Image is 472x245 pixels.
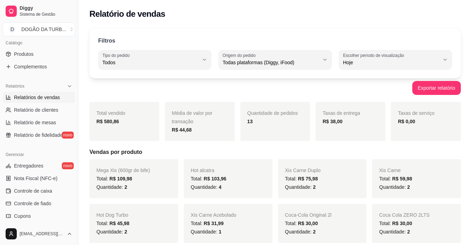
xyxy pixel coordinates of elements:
[3,129,75,141] a: Relatório de fidelidadenovo
[3,173,75,184] a: Nota Fiscal (NFC-e)
[223,59,319,66] span: Todas plataformas (Diggy, iFood)
[3,49,75,60] a: Produtos
[191,221,224,226] span: Total:
[96,212,128,218] span: Hot Dog Turbo
[339,50,452,69] button: Escolher período de visualizaçãoHoje
[3,92,75,103] a: Relatórios de vendas
[89,8,165,20] h2: Relatório de vendas
[247,119,253,124] strong: 13
[96,176,132,181] span: Total:
[3,160,75,171] a: Entregadoresnovo
[285,212,332,218] span: Coca-Cola Original 2l
[379,176,412,181] span: Total:
[223,52,258,58] label: Origem do pedido
[14,162,43,169] span: Entregadores
[124,229,127,235] span: 2
[14,132,63,139] span: Relatório de fidelidade
[14,200,51,207] span: Controle de fiado
[14,175,57,182] span: Nota Fiscal (NFC-e)
[21,26,66,33] div: DOGÃO DA TURB ...
[102,59,199,66] span: Todos
[98,50,211,69] button: Tipo do pedidoTodos
[343,59,440,66] span: Hoje
[218,50,332,69] button: Origem do pedidoTodas plataformas (Diggy, iFood)
[247,110,298,116] span: Quantidade de pedidos
[343,52,406,58] label: Escolher período de visualização
[96,221,129,226] span: Total:
[96,229,127,235] span: Quantidade:
[3,117,75,128] a: Relatório de mesas
[172,110,212,124] span: Média de valor por transação
[20,5,72,12] span: Diggy
[6,83,24,89] span: Relatórios
[219,229,222,235] span: 1
[3,104,75,116] a: Relatório de clientes
[14,106,58,113] span: Relatório de clientes
[14,187,52,194] span: Controle de caixa
[191,176,226,181] span: Total:
[3,3,75,20] a: DiggySistema de Gestão
[285,229,316,235] span: Quantidade:
[392,221,412,226] span: R$ 30,00
[285,221,318,226] span: Total:
[322,110,360,116] span: Taxas de entrega
[96,110,125,116] span: Total vendido
[191,184,222,190] span: Quantidade:
[3,22,75,36] button: Select a team
[191,212,237,218] span: Xis Carne Acebolado
[14,119,56,126] span: Relatório de mesas
[14,94,60,101] span: Relatórios de vendas
[3,210,75,222] a: Cupons
[285,176,318,181] span: Total:
[98,37,115,45] p: Filtros
[392,176,412,181] span: R$ 59,98
[298,221,318,226] span: R$ 30,00
[102,52,132,58] label: Tipo do pedido
[219,184,222,190] span: 4
[109,221,129,226] span: R$ 45,98
[96,184,127,190] span: Quantidade:
[204,221,224,226] span: R$ 31,99
[285,184,316,190] span: Quantidade:
[407,229,410,235] span: 2
[172,127,192,133] strong: R$ 44,68
[14,63,47,70] span: Complementos
[96,119,119,124] strong: R$ 580,86
[313,184,316,190] span: 2
[398,119,415,124] strong: R$ 0,00
[298,176,318,181] span: R$ 75,98
[109,176,132,181] span: R$ 109,98
[204,176,226,181] span: R$ 103,96
[379,221,412,226] span: Total:
[96,168,150,173] span: Mega Xis (600gr de bife)
[14,51,34,58] span: Produtos
[379,229,410,235] span: Quantidade:
[124,184,127,190] span: 2
[412,81,461,95] button: Exportar relatório
[191,168,215,173] span: Hot alcatra
[14,213,31,220] span: Cupons
[20,12,72,17] span: Sistema de Gestão
[285,168,321,173] span: Xis Carne Duplo
[379,184,410,190] span: Quantidade:
[3,61,75,72] a: Complementos
[322,119,342,124] strong: R$ 38,00
[9,26,16,33] span: D
[191,229,222,235] span: Quantidade:
[3,37,75,49] div: Catálogo
[313,229,316,235] span: 2
[407,184,410,190] span: 2
[20,231,64,237] span: [EMAIL_ADDRESS][DOMAIN_NAME]
[3,198,75,209] a: Controle de fiado
[3,149,75,160] div: Gerenciar
[398,110,434,116] span: Taxas de serviço
[379,168,400,173] span: Xis Carne
[89,148,461,156] h5: Vendas por produto
[379,212,429,218] span: Coca Cola ZERO 2LTS
[3,185,75,196] a: Controle de caixa
[3,225,75,242] button: [EMAIL_ADDRESS][DOMAIN_NAME]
